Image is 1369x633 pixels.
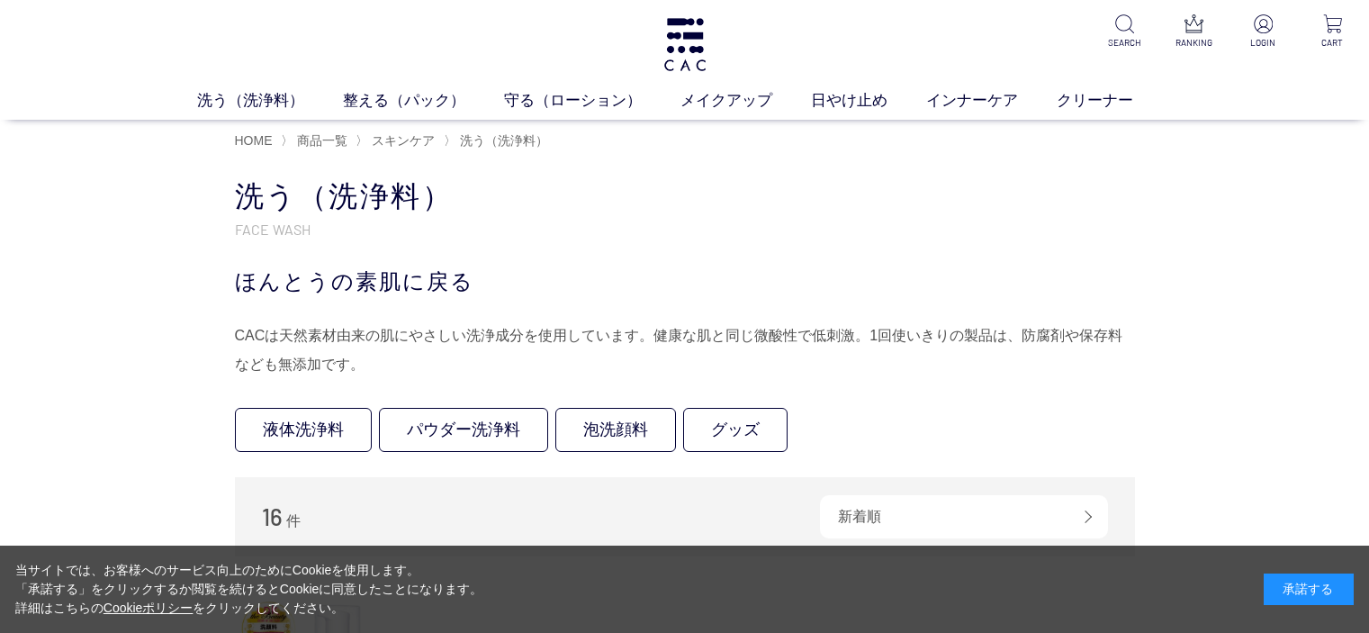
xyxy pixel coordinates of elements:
[379,408,548,452] a: パウダー洗浄料
[372,133,435,148] span: スキンケア
[235,408,372,452] a: 液体洗浄料
[1172,36,1216,50] p: RANKING
[1103,36,1147,50] p: SEARCH
[683,408,788,452] a: グッズ
[15,561,483,618] div: 当サイトでは、お客様へのサービス向上のためにCookieを使用します。 「承諾する」をクリックするか閲覧を続けるとCookieに同意したことになります。 詳細はこちらの をクリックしてください。
[368,133,435,148] a: スキンケア
[197,89,343,113] a: 洗う（洗浄料）
[680,89,811,113] a: メイクアップ
[926,89,1057,113] a: インナーケア
[1264,574,1354,605] div: 承諾する
[1241,36,1285,50] p: LOGIN
[444,132,553,149] li: 〉
[504,89,680,113] a: 守る（ローション）
[1310,14,1355,50] a: CART
[235,321,1135,379] div: CACは天然素材由来の肌にやさしい洗浄成分を使用しています。健康な肌と同じ微酸性で低刺激。1回使いきりの製品は、防腐剤や保存料なども無添加です。
[1103,14,1147,50] a: SEARCH
[555,408,676,452] a: 泡洗顔料
[286,513,301,529] span: 件
[235,133,273,148] a: HOME
[262,502,283,530] span: 16
[811,89,926,113] a: 日やけ止め
[356,132,439,149] li: 〉
[235,220,1135,239] p: FACE WASH
[343,89,504,113] a: 整える（パック）
[235,266,1135,298] div: ほんとうの素肌に戻る
[1057,89,1172,113] a: クリーナー
[281,132,352,149] li: 〉
[235,177,1135,216] h1: 洗う（洗浄料）
[104,601,194,615] a: Cookieポリシー
[1172,14,1216,50] a: RANKING
[456,133,548,148] a: 洗う（洗浄料）
[293,133,347,148] a: 商品一覧
[297,133,347,148] span: 商品一覧
[460,133,548,148] span: 洗う（洗浄料）
[662,18,708,71] img: logo
[1310,36,1355,50] p: CART
[1241,14,1285,50] a: LOGIN
[820,495,1108,538] div: 新着順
